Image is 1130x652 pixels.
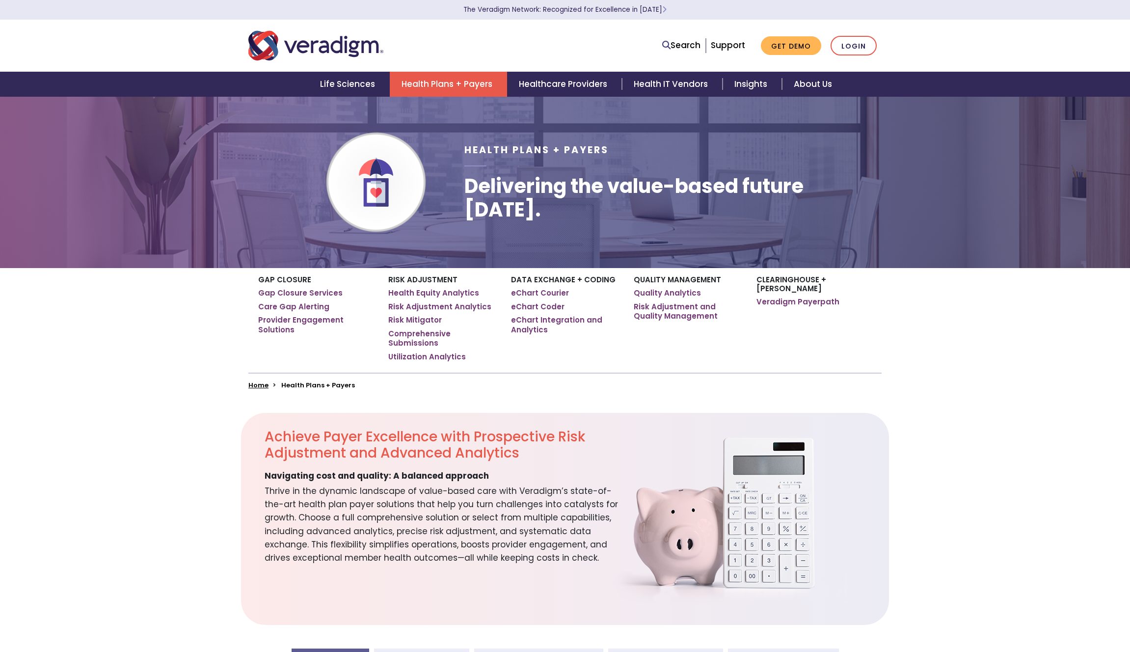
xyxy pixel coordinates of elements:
a: Health Plans + Payers [390,72,507,97]
a: About Us [782,72,844,97]
a: Search [662,39,700,52]
a: Life Sciences [308,72,390,97]
span: Health Plans + Payers [464,143,609,157]
a: Healthcare Providers [507,72,622,97]
a: Insights [723,72,782,97]
a: Support [711,39,745,51]
a: Veradigm Payerpath [756,297,839,307]
a: Comprehensive Submissions [388,329,496,348]
a: eChart Integration and Analytics [511,315,619,334]
a: Home [248,380,269,390]
a: eChart Courier [511,288,569,298]
span: Learn More [662,5,667,14]
a: Health Equity Analytics [388,288,479,298]
a: Get Demo [761,36,821,55]
a: Gap Closure Services [258,288,343,298]
a: The Veradigm Network: Recognized for Excellence in [DATE]Learn More [463,5,667,14]
img: solution-health-plan-payer-overview.png [602,393,847,625]
a: Risk Mitigator [388,315,442,325]
span: Navigating cost and quality: A balanced approach [265,469,489,483]
a: eChart Coder [511,302,565,312]
a: Risk Adjustment Analytics [388,302,491,312]
a: Risk Adjustment and Quality Management [634,302,742,321]
a: Quality Analytics [634,288,701,298]
h1: Delivering the value-based future [DATE]. [464,174,882,221]
h2: Achieve Payer Excellence with Prospective Risk Adjustment and Advanced Analytics [265,429,619,462]
a: Login [831,36,877,56]
a: Provider Engagement Solutions [258,315,374,334]
a: Care Gap Alerting [258,302,329,312]
img: Veradigm logo [248,29,383,62]
span: Thrive in the dynamic landscape of value-based care with Veradigm’s state-of-the-art health plan ... [265,483,619,565]
a: Utilization Analytics [388,352,466,362]
a: Health IT Vendors [622,72,723,97]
